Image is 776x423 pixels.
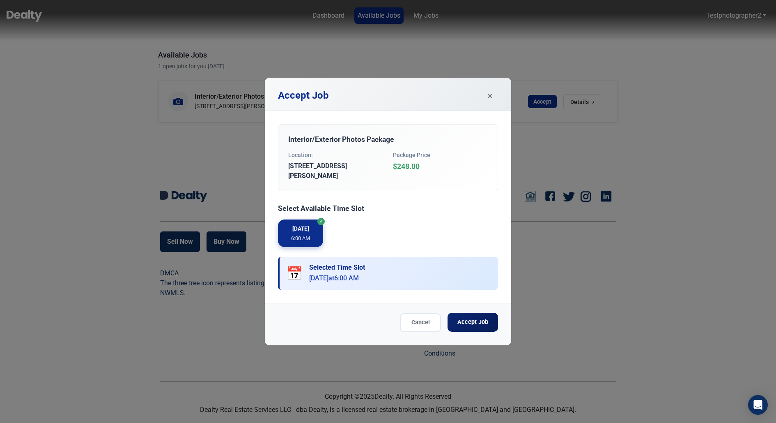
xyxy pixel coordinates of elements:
div: 📅 [286,264,303,283]
div: Open Intercom Messenger [748,395,768,415]
p: [DATE] at 6:00 AM [309,273,365,283]
span: ✓ [317,218,325,225]
button: Cancel [400,313,441,332]
h6: Select Available Time Slot [278,204,498,213]
span: [STREET_ADDRESS][PERSON_NAME] [288,161,383,181]
button: [DATE]6:00 AM✓ [278,220,323,247]
h6: Selected Time Slot [309,264,365,271]
span: 6:00 AM [291,234,310,242]
span: × [487,88,493,103]
span: Package Price [393,151,488,159]
span: [DATE] [292,224,309,233]
h5: Interior/Exterior Photos Package [288,134,488,145]
button: Accept Job [448,313,498,332]
button: × [482,88,498,104]
h4: Accept Job [278,90,329,102]
span: $248.00 [393,161,488,172]
span: Location: [288,151,383,159]
iframe: BigID CMP Widget [4,398,29,423]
